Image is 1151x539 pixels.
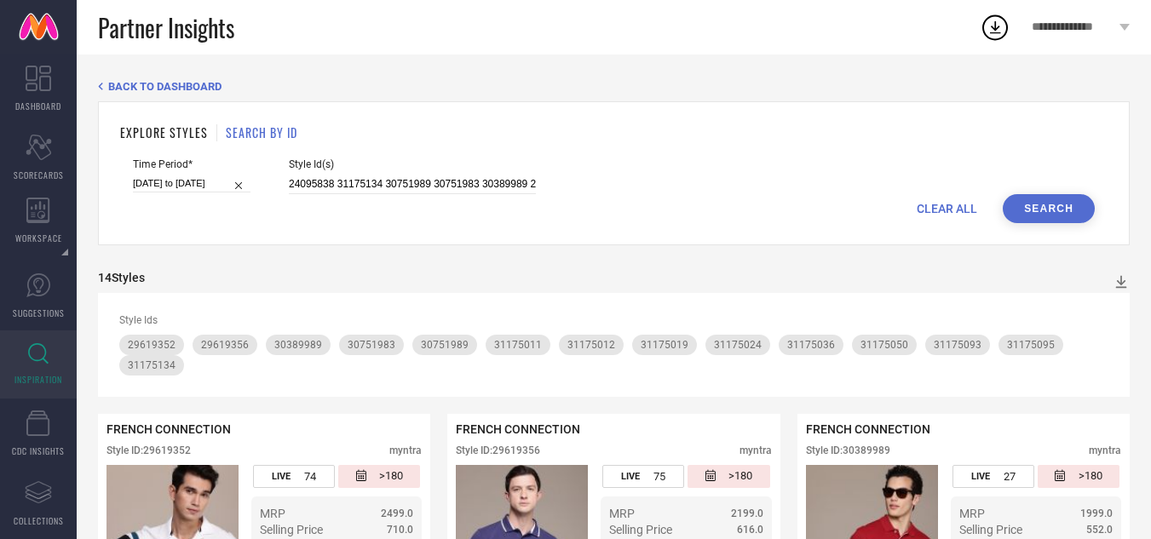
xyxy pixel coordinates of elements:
span: 31175036 [787,339,835,351]
div: myntra [740,444,772,456]
span: Selling Price [959,523,1022,536]
h1: EXPLORE STYLES [120,123,208,141]
span: DASHBOARD [15,100,61,112]
div: myntra [1089,444,1121,456]
div: Number of days the style has been live on the platform [602,465,684,488]
span: CLEAR ALL [917,202,977,215]
span: FRENCH CONNECTION [806,422,930,436]
span: 31175024 [714,339,762,351]
span: SUGGESTIONS [13,307,65,319]
span: 31175019 [641,339,688,351]
span: 30389989 [274,339,322,351]
div: Number of days since the style was first listed on the platform [1038,465,1119,488]
span: 29619352 [128,339,176,351]
span: MRP [260,507,285,520]
div: Style ID: 30389989 [806,444,890,456]
div: Style ID: 29619356 [456,444,540,456]
span: INSPIRATION [14,373,62,386]
span: MRP [609,507,635,520]
span: 710.0 [387,524,413,536]
span: WORKSPACE [15,232,62,244]
span: LIVE [621,471,640,482]
span: FRENCH CONNECTION [456,422,580,436]
span: 31175012 [567,339,615,351]
span: >180 [1079,469,1102,484]
span: LIVE [272,471,291,482]
span: 75 [653,470,665,483]
div: Back TO Dashboard [98,80,1130,93]
h1: SEARCH BY ID [226,123,297,141]
span: >180 [728,469,752,484]
span: BACK TO DASHBOARD [108,80,222,93]
span: 31175011 [494,339,542,351]
span: 31175050 [860,339,908,351]
div: 14 Styles [98,271,145,284]
span: SCORECARDS [14,169,64,181]
div: Number of days since the style was first listed on the platform [688,465,769,488]
span: CDC INSIGHTS [12,444,65,457]
span: 31175093 [934,339,981,351]
span: 27 [1004,470,1016,483]
span: 2499.0 [381,507,413,519]
span: 1999.0 [1080,507,1113,519]
span: Selling Price [609,523,672,536]
div: Open download list [980,12,1010,43]
div: myntra [389,444,422,456]
span: 552.0 [1086,524,1113,536]
input: Select time period [133,175,250,192]
span: Selling Price [260,523,323,536]
div: Style Ids [119,314,1108,326]
div: Number of days since the style was first listed on the platform [338,465,420,488]
div: Number of days the style has been live on the platform [253,465,335,488]
span: 30751989 [421,339,469,351]
span: 31175134 [128,359,176,371]
span: Style Id(s) [289,158,536,170]
span: >180 [379,469,403,484]
button: Search [1003,194,1095,223]
span: MRP [959,507,985,520]
span: COLLECTIONS [14,514,64,527]
span: FRENCH CONNECTION [106,422,231,436]
div: Number of days the style has been live on the platform [952,465,1034,488]
div: Style ID: 29619352 [106,444,191,456]
span: 29619356 [201,339,249,351]
span: 30751983 [348,339,395,351]
span: Time Period* [133,158,250,170]
span: LIVE [971,471,990,482]
span: Partner Insights [98,10,234,45]
input: Enter comma separated style ids e.g. 12345, 67890 [289,175,536,194]
span: 616.0 [737,524,763,536]
span: 31175095 [1007,339,1055,351]
span: 74 [304,470,316,483]
span: 2199.0 [731,507,763,519]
